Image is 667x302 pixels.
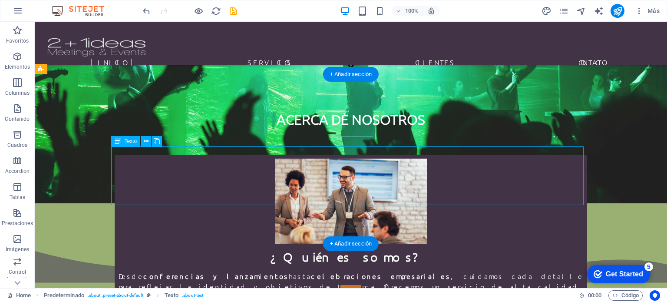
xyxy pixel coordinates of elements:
[608,290,643,301] button: Código
[558,6,569,16] button: pages
[141,6,152,16] button: undo
[612,290,639,301] span: Código
[6,37,29,44] p: Favoritos
[228,6,238,16] button: save
[5,116,30,123] p: Contenido
[88,290,144,301] span: . about .preset-about-default
[323,236,379,251] div: + Añadir sección
[44,290,84,301] span: Haz clic para seleccionar y doble clic para editar
[165,290,178,301] span: Haz clic para seleccionar y doble clic para editar
[147,293,151,298] i: Este elemento es un preajuste personalizable
[26,10,63,17] div: Get Started
[124,139,137,144] span: Texto
[228,6,238,16] i: Guardar (Ctrl+S)
[323,67,379,82] div: + Añadir sección
[576,6,586,16] button: navigator
[5,90,30,96] p: Columnas
[2,220,33,227] p: Prestaciones
[594,6,604,16] i: AI Writer
[7,4,70,23] div: Get Started 5 items remaining, 0% complete
[211,6,221,16] button: reload
[635,7,660,15] span: Más
[211,6,221,16] i: Volver a cargar página
[142,6,152,16] i: Deshacer: Editar cabecera (Ctrl+Z)
[611,4,624,18] button: publish
[594,292,595,299] span: :
[427,7,435,15] i: Al redimensionar, ajustar el nivel de zoom automáticamente para ajustarse al dispositivo elegido.
[6,246,29,253] p: Imágenes
[64,2,73,10] div: 5
[542,6,551,16] i: Diseño (Ctrl+Alt+Y)
[559,6,569,16] i: Páginas (Ctrl+Alt+S)
[631,4,663,18] button: Más
[5,63,30,70] p: Elementos
[5,168,30,175] p: Accordion
[650,290,660,301] button: Usercentrics
[541,6,551,16] button: design
[593,6,604,16] button: text_generator
[392,6,423,16] button: 100%
[182,290,203,301] span: . about-text
[588,290,601,301] span: 00 00
[50,6,115,16] img: Editor Logo
[7,142,28,149] p: Cuadros
[10,194,26,201] p: Tablas
[7,290,31,301] a: Haz clic para cancelar la selección y doble clic para abrir páginas
[44,290,204,301] nav: breadcrumb
[576,6,586,16] i: Navegador
[613,6,623,16] i: Publicar
[405,6,419,16] h6: 100%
